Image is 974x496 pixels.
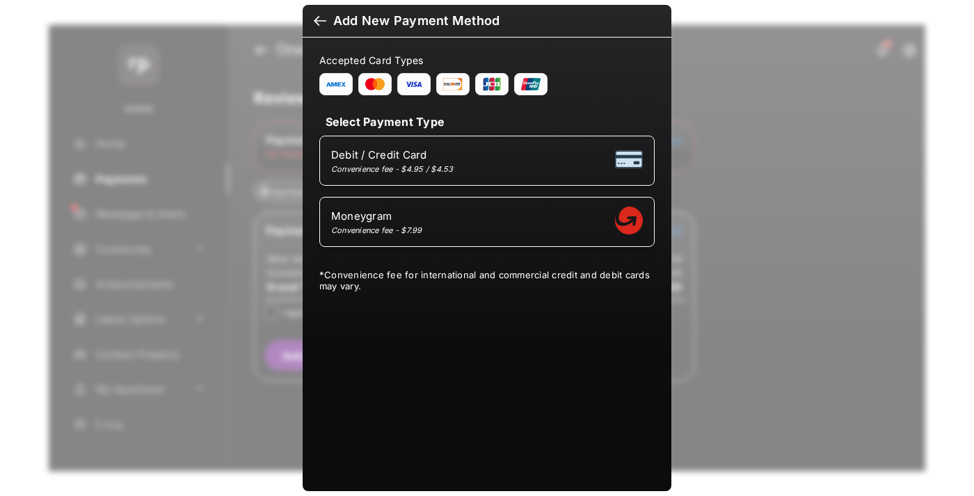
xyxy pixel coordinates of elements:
[319,54,429,66] span: Accepted Card Types
[333,13,500,29] div: Add New Payment Method
[319,115,655,129] h4: Select Payment Type
[331,148,454,161] span: Debit / Credit Card
[331,209,422,223] span: Moneygram
[331,225,422,235] div: Convenience fee - $7.99
[319,269,655,294] div: * Convenience fee for international and commercial credit and debit cards may vary.
[331,164,454,174] div: Convenience fee - $4.95 / $4.53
